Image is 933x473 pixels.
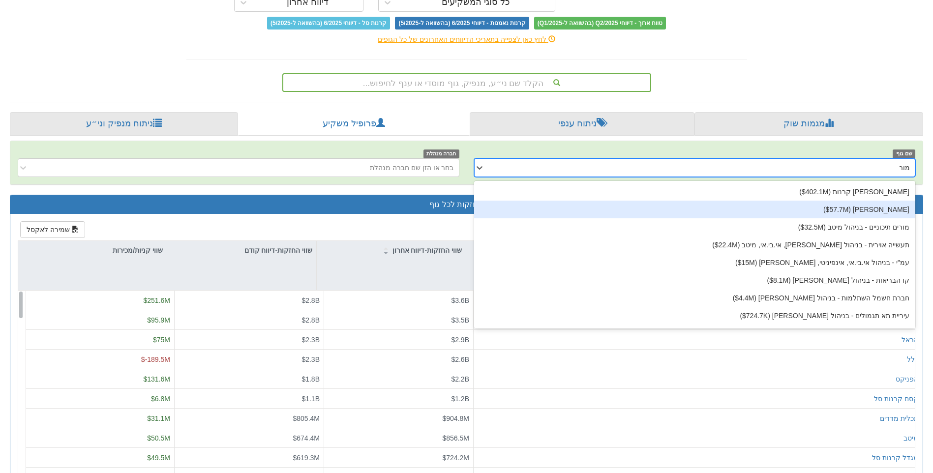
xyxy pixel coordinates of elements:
span: $724.2M [443,454,469,462]
span: $75M [153,336,170,344]
span: $619.3M [293,454,320,462]
span: $904.8M [443,414,469,422]
span: טווח ארוך - דיווחי Q2/2025 (בהשוואה ל-Q1/2025) [534,17,666,30]
a: ניתוח מנפיק וני״ע [10,112,238,136]
div: עיריית תא - בניהול [PERSON_NAME] ‎($97.4K‎)‎ [474,325,916,342]
button: מגדל קרנות סל [872,453,918,463]
a: מגמות שוק [694,112,923,136]
span: קרנות סל - דיווחי 6/2025 (בהשוואה ל-5/2025) [267,17,390,30]
span: $251.6M [144,296,170,304]
span: $95.9M [147,316,170,324]
span: $31.1M [147,414,170,422]
span: $2.2B [451,375,469,383]
div: שווי החזקות-דיווח אחרון [317,241,466,260]
span: $1.1B [301,395,320,403]
span: $2.8B [301,316,320,324]
span: $2.3B [301,336,320,344]
div: שווי קניות/מכירות [18,241,167,260]
span: $131.6M [144,375,170,383]
span: $3.5B [451,316,469,324]
span: $1.2B [451,395,469,403]
button: שמירה לאקסל [20,221,85,238]
div: בחר או הזן שם חברה מנהלת [370,163,453,173]
span: $2.8B [301,296,320,304]
span: $3.6B [451,296,469,304]
span: $6.8M [151,395,170,403]
span: $2.9B [451,336,469,344]
a: פרופיל משקיע [238,112,469,136]
span: $856.5M [443,434,469,442]
h3: סה״כ החזקות לכל גוף [18,200,915,209]
div: מורים תיכוניים - בניהול מיטב ‎($32.5M‎)‎ [474,218,916,236]
span: חברה מנהלת [423,149,459,158]
span: $1.8B [301,375,320,383]
div: עיריית תא תגמולים - בניהול [PERSON_NAME] ‎($724.7K‎)‎ [474,307,916,325]
span: $674.4M [293,434,320,442]
button: כלל [907,355,918,364]
div: הקלד שם ני״ע, מנפיק, גוף מוסדי או ענף לחיפוש... [283,74,650,91]
span: $2.3B [301,355,320,363]
div: לחץ כאן לצפייה בתאריכי הדיווחים האחרונים של כל הגופים [179,34,754,44]
div: חברת חשמל השתלמות - בניהול [PERSON_NAME] ‎($4.4M‎)‎ [474,289,916,307]
span: $50.5M [147,434,170,442]
div: תעשייה אוירית - בניהול [PERSON_NAME], אי.בי.אי, מיטב ‎($22.4M‎)‎ [474,236,916,254]
div: [PERSON_NAME] קרנות ‎($402.1M‎)‎ [474,183,916,201]
button: מיטב [903,433,918,443]
button: קסם קרנות סל [874,394,918,404]
div: עמ"י - בניהול אי.בי.אי, אינפיניטי, [PERSON_NAME] ‎($15M‎)‎ [474,254,916,271]
span: $49.5M [147,454,170,462]
button: הראל [902,335,918,345]
div: [PERSON_NAME] ‎($57.7M‎)‎ [474,201,916,218]
span: שם גוף [893,149,915,158]
span: $2.6B [451,355,469,363]
a: ניתוח ענפי [470,112,694,136]
button: תכלית מדדים [880,414,918,423]
div: קו הבריאות - בניהול [PERSON_NAME] ‎($8.1M‎)‎ [474,271,916,289]
div: שווי החזקות-דיווח קודם [167,241,316,260]
span: $805.4M [293,414,320,422]
button: הפניקס [896,374,918,384]
span: $-189.5M [141,355,170,363]
span: קרנות נאמנות - דיווחי 6/2025 (בהשוואה ל-5/2025) [395,17,529,30]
